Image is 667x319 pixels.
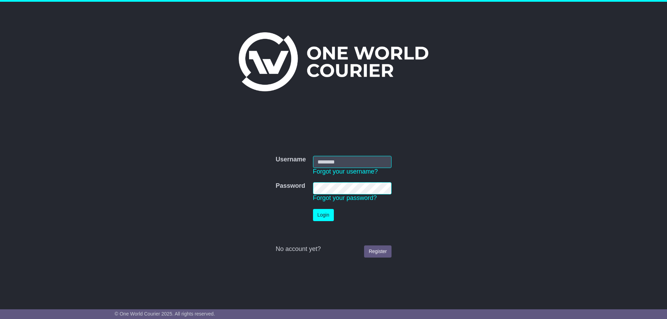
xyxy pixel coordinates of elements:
label: Password [275,182,305,190]
a: Forgot your password? [313,194,377,201]
a: Register [364,245,391,258]
label: Username [275,156,306,163]
img: One World [239,32,428,91]
button: Login [313,209,334,221]
span: © One World Courier 2025. All rights reserved. [115,311,215,317]
a: Forgot your username? [313,168,378,175]
div: No account yet? [275,245,391,253]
